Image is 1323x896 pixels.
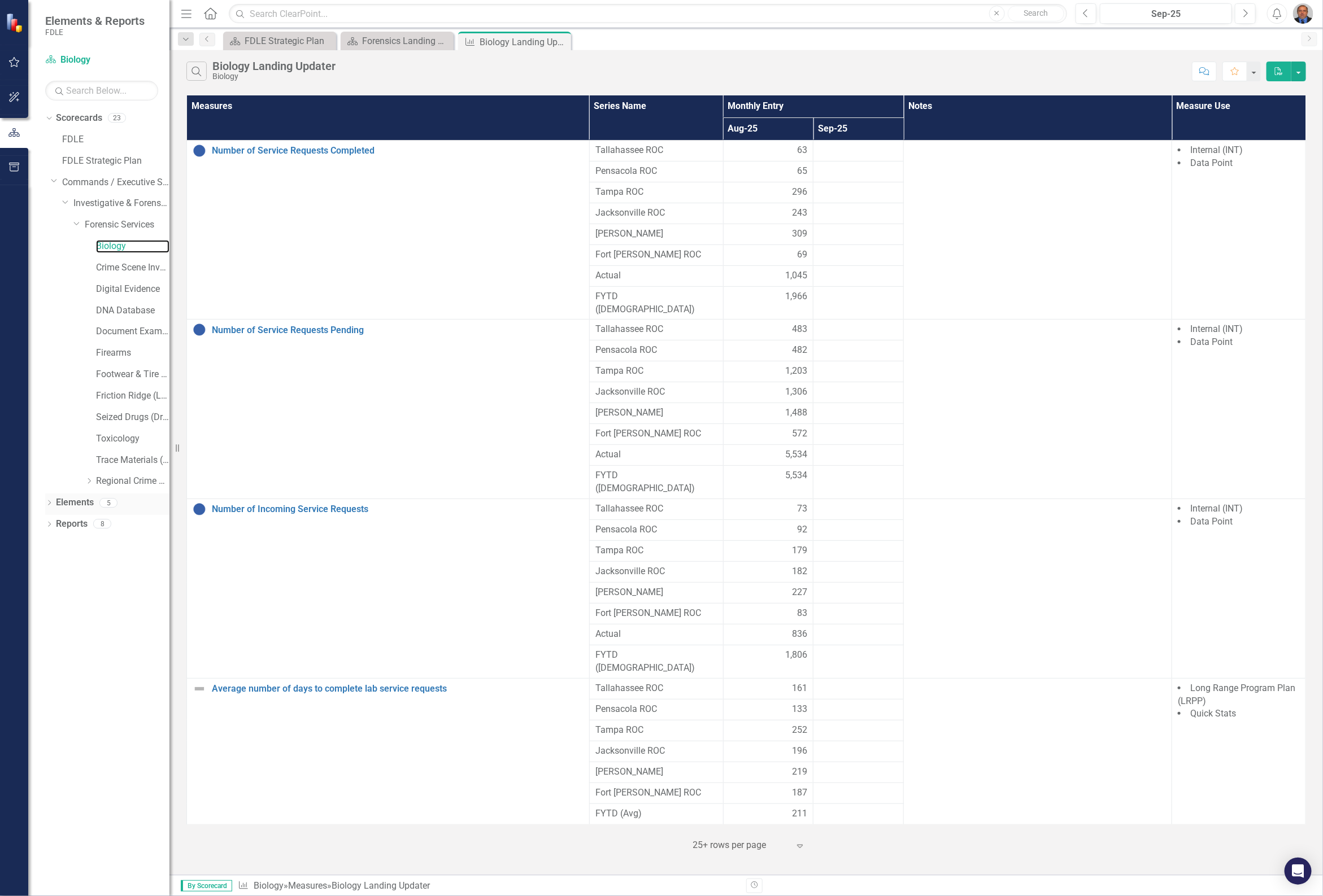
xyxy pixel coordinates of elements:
[723,562,813,583] td: Double-Click to Edit
[595,649,717,675] span: FYTD ([DEMOGRAPHIC_DATA])
[723,520,813,541] td: Double-Click to Edit
[45,28,145,37] small: FDLE
[93,519,111,529] div: 8
[226,34,333,48] a: FDLE Strategic Plan
[187,140,590,320] td: Double-Click to Edit Right Click for Context Menu
[229,4,1067,24] input: Search ClearPoint...
[480,35,568,49] div: Biology Landing Updater
[96,261,169,274] a: Crime Scene Investigation
[723,783,813,803] td: Double-Click to Edit
[595,724,717,737] span: Tampa ROC
[813,320,904,340] td: Double-Click to Edit
[813,720,904,741] td: Double-Click to Edit
[212,325,584,335] a: Number of Service Requests Pending
[187,499,590,679] td: Double-Click to Edit Right Click for Context Menu
[904,140,1172,320] td: Double-Click to Edit
[595,365,717,378] span: Tampa ROC
[723,762,813,783] td: Double-Click to Edit
[62,133,169,146] a: FDLE
[288,880,327,891] a: Measures
[362,34,451,48] div: Forensics Landing Page
[595,407,717,419] span: [PERSON_NAME]
[813,161,904,182] td: Double-Click to Edit
[96,325,169,338] a: Document Examination (Questioned Documents)
[96,454,169,467] a: Trace Materials (Trace Evidence)
[813,741,904,762] td: Double-Click to Edit
[595,607,717,620] span: Fort [PERSON_NAME] ROC
[73,197,169,210] a: Investigative & Forensic Services Command
[595,565,717,578] span: Jacksonville ROC
[1178,683,1295,706] span: Long Range Program Plan (LRPP)
[595,766,717,779] span: [PERSON_NAME]
[595,248,717,261] span: Fort [PERSON_NAME] ROC
[1293,3,1313,24] button: Chris Hendry
[813,361,904,382] td: Double-Click to Edit
[595,228,717,241] span: [PERSON_NAME]
[797,502,807,515] span: 73
[96,304,169,317] a: DNA Database
[904,499,1172,679] td: Double-Click to Edit
[723,244,813,265] td: Double-Click to Edit
[187,678,590,824] td: Double-Click to Edit Right Click for Context Menu
[723,720,813,741] td: Double-Click to Edit
[723,424,813,445] td: Double-Click to Edit
[56,496,94,509] a: Elements
[595,144,717,157] span: Tallahassee ROC
[813,699,904,720] td: Double-Click to Edit
[96,283,169,296] a: Digital Evidence
[792,186,807,199] span: 296
[785,386,807,399] span: 1,306
[1190,145,1243,155] span: Internal (INT)
[723,803,813,824] td: Double-Click to Edit
[723,140,813,161] td: Double-Click to Edit
[99,498,117,508] div: 5
[785,407,807,419] span: 1,488
[813,203,904,224] td: Double-Click to Edit
[792,544,807,557] span: 179
[212,684,584,694] a: Average number of days to complete lab service requests
[813,382,904,403] td: Double-Click to Edit
[813,499,904,520] td: Double-Click to Edit
[797,523,807,536] span: 92
[595,165,717,178] span: Pensacola ROC
[254,880,284,891] a: Biology
[813,783,904,803] td: Double-Click to Edit
[45,14,145,28] span: Elements & Reports
[96,347,169,360] a: Firearms
[595,323,717,336] span: Tallahassee ROC
[1190,503,1243,514] span: Internal (INT)
[792,207,807,220] span: 243
[96,475,169,488] a: Regional Crime Labs
[595,269,717,282] span: Actual
[792,766,807,779] span: 219
[96,432,169,445] a: Toxicology
[595,427,717,440] span: Fort [PERSON_NAME] ROC
[792,682,807,695] span: 161
[45,81,158,100] input: Search Below...
[1285,858,1312,885] div: Open Intercom Messenger
[595,544,717,557] span: Tampa ROC
[723,361,813,382] td: Double-Click to Edit
[785,649,807,662] span: 1,806
[792,586,807,599] span: 227
[813,520,904,541] td: Double-Click to Edit
[813,762,904,783] td: Double-Click to Edit
[792,344,807,357] span: 482
[595,703,717,716] span: Pensacola ROC
[813,541,904,562] td: Double-Click to Edit
[595,745,717,758] span: Jacksonville ROC
[813,182,904,203] td: Double-Click to Edit
[595,448,717,461] span: Actual
[813,403,904,424] td: Double-Click to Edit
[797,248,807,261] span: 69
[595,344,717,357] span: Pensacola ROC
[723,741,813,762] td: Double-Click to Edit
[797,607,807,620] span: 83
[1190,516,1233,527] span: Data Point
[595,682,717,695] span: Tallahassee ROC
[904,320,1172,499] td: Double-Click to Edit
[723,541,813,562] td: Double-Click to Edit
[595,807,717,820] span: FYTD (Avg)
[723,604,813,624] td: Double-Click to Edit
[595,586,717,599] span: [PERSON_NAME]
